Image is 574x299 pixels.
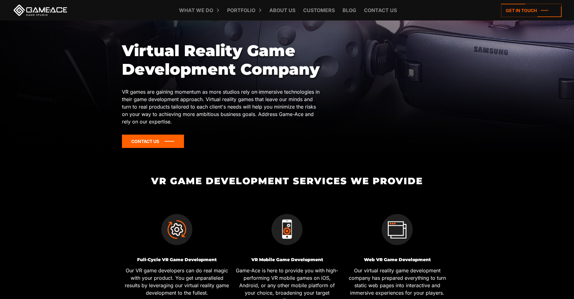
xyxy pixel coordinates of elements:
[122,42,320,79] h1: Virtual Reality Game Development Company
[161,214,192,245] img: full cycle development icon
[271,214,303,245] img: Mobile game development icon
[122,88,320,125] p: VR games are gaining momentum as more studios rely on immersive technologies in their game develo...
[124,267,230,297] p: Our VR game developers can do real magic with your product. You get unparalleled results by lever...
[344,267,450,297] p: Our virtual reality game development company has prepared everything to turn static web pages int...
[344,257,450,262] h3: Web VR Game Development
[234,257,340,262] h3: VR Mobile Game Development
[501,4,562,17] a: Get in touch
[124,257,230,262] h3: Full-Cycle VR Game Development
[122,135,184,148] a: Contact Us
[122,176,452,186] h2: VR Game Development Services We Provide
[382,214,413,245] img: Web game icon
